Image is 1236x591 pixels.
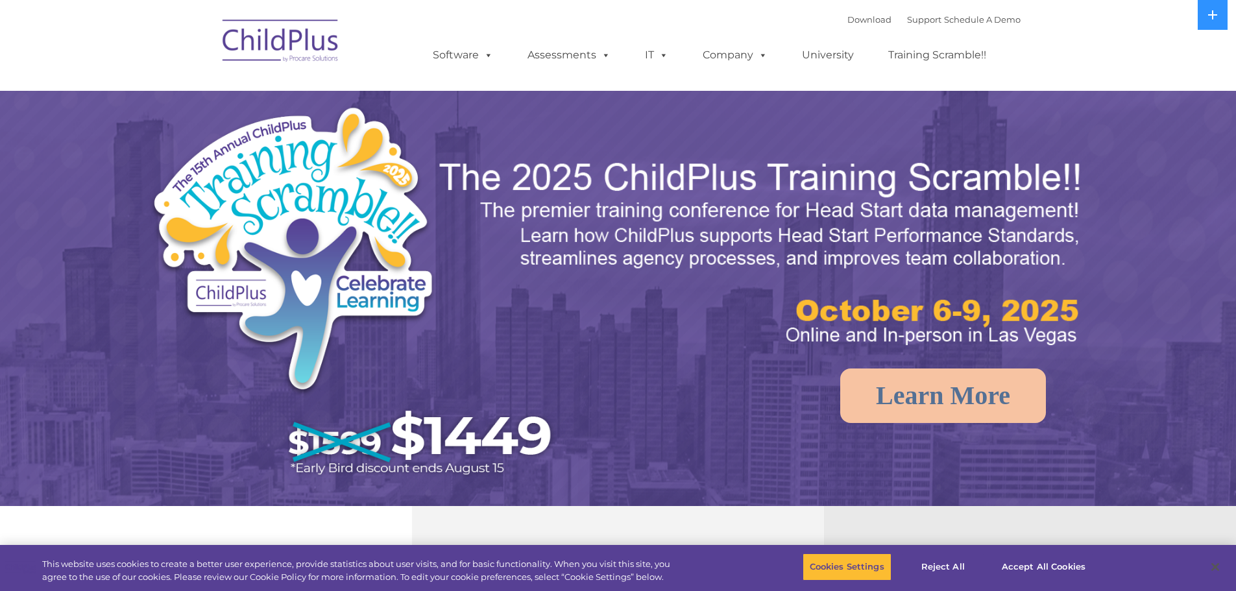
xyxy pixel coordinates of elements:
[789,42,867,68] a: University
[1201,553,1230,581] button: Close
[216,10,346,75] img: ChildPlus by Procare Solutions
[840,368,1046,423] a: Learn More
[803,553,891,581] button: Cookies Settings
[515,42,624,68] a: Assessments
[690,42,781,68] a: Company
[420,42,506,68] a: Software
[180,86,220,95] span: Last name
[944,14,1021,25] a: Schedule A Demo
[632,42,681,68] a: IT
[180,139,236,149] span: Phone number
[995,553,1093,581] button: Accept All Cookies
[875,42,999,68] a: Training Scramble!!
[42,558,680,583] div: This website uses cookies to create a better user experience, provide statistics about user visit...
[847,14,891,25] a: Download
[847,14,1021,25] font: |
[907,14,941,25] a: Support
[903,553,984,581] button: Reject All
